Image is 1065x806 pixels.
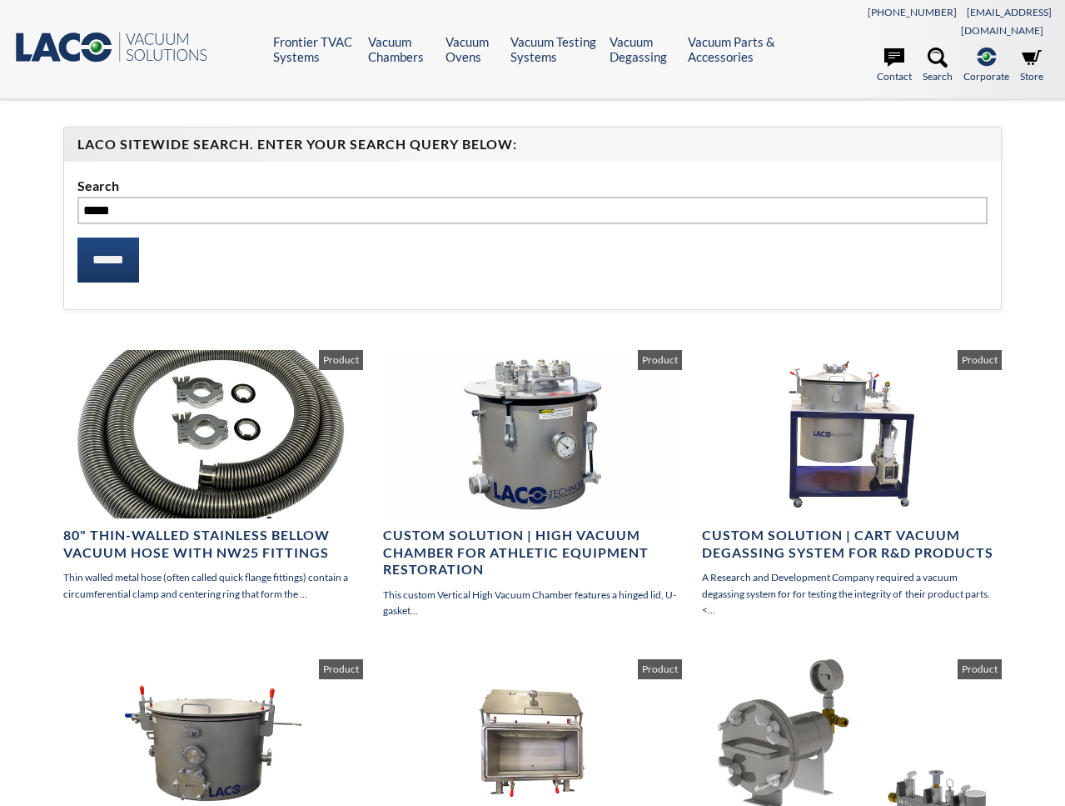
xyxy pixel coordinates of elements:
[638,659,682,679] span: Product
[319,659,363,679] span: Product
[868,6,957,18] a: [PHONE_NUMBER]
[702,527,1002,562] h4: Custom Solution | Cart Vacuum Degassing System for R&D Products
[877,48,912,84] a: Contact
[63,527,363,562] h4: 80" Thin-walled Stainless Bellow Vacuum Hose with NW25 Fittings
[702,350,1002,618] a: Custom Solution | Cart Vacuum Degassing System for R&D Products A Research and Development Compan...
[383,587,683,618] p: This custom Vertical High Vacuum Chamber features a hinged lid, U-gasket...
[77,175,988,197] label: Search
[383,350,683,619] a: Custom Solution | High Vacuum Chamber for Athletic Equipment Restoration This custom Vertical Hig...
[510,34,597,64] a: Vacuum Testing Systems
[445,34,498,64] a: Vacuum Ovens
[319,350,363,370] span: Product
[63,569,363,601] p: Thin walled metal hose (often called quick flange fittings) contain a circumferential clamp and c...
[688,34,788,64] a: Vacuum Parts & Accessories
[273,34,356,64] a: Frontier TVAC Systems
[958,350,1002,370] span: Product
[958,659,1002,679] span: Product
[702,569,1002,618] p: A Research and Development Company required a vacuum degassing system for for testing the integri...
[638,350,682,370] span: Product
[1020,48,1043,84] a: Store
[63,350,363,602] a: 80" Thin-walled Stainless Bellow Vacuum Hose with NW25 Fittings Thin walled metal hose (often cal...
[923,48,953,84] a: Search
[963,68,1009,84] span: Corporate
[961,6,1052,37] a: [EMAIL_ADDRESS][DOMAIN_NAME]
[77,136,988,153] h4: LACO Sitewide Search. Enter your Search Query Below:
[383,527,683,578] h4: Custom Solution | High Vacuum Chamber for Athletic Equipment Restoration
[368,34,433,64] a: Vacuum Chambers
[610,34,676,64] a: Vacuum Degassing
